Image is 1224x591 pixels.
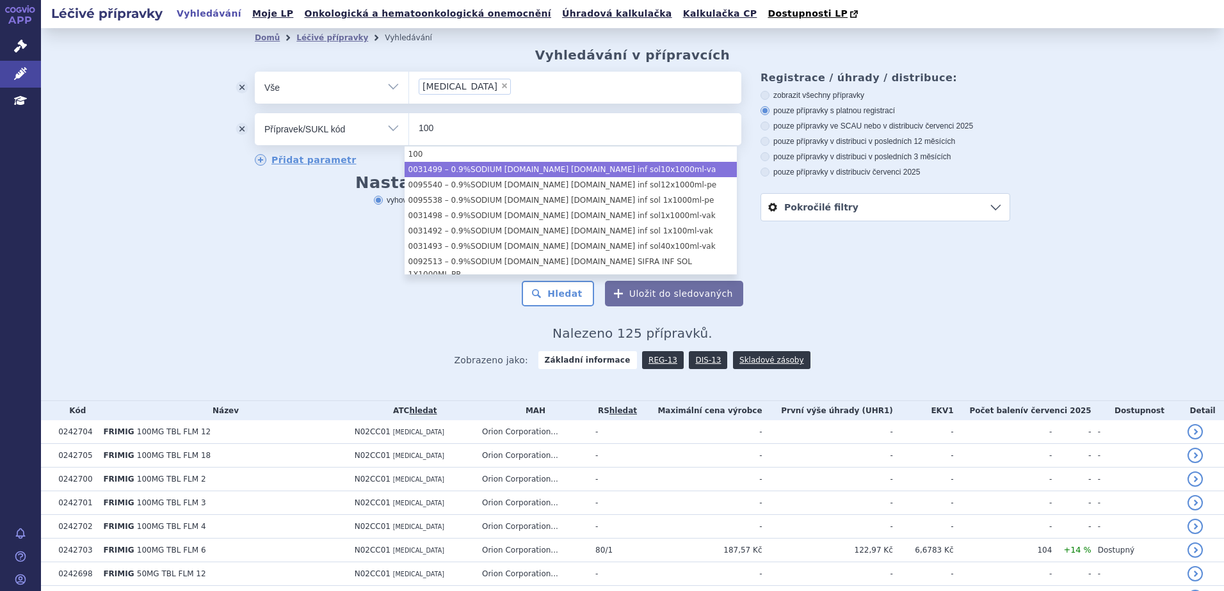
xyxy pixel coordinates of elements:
[248,5,297,22] a: Moje LP
[761,136,1010,146] label: pouze přípravky v distribuci v posledních 12 měsících
[640,468,762,491] td: -
[605,281,743,306] button: Uložit do sledovaných
[52,401,97,420] th: Kód
[476,562,589,586] td: Orion Corporation...
[522,281,594,306] button: Hledat
[229,72,255,104] button: odstranit
[296,33,368,42] a: Léčivé přípravky
[761,152,1010,162] label: pouze přípravky v distribuci v posledních 3 měsících
[137,522,206,531] span: 100MG TBL FLM 4
[589,468,640,491] td: -
[137,475,206,484] span: 100MG TBL FLM 2
[1188,495,1203,510] a: detail
[255,33,280,42] a: Domů
[595,546,613,555] span: 80/1
[761,121,1010,131] label: pouze přípravky ve SCAU nebo v distribuci
[405,146,737,162] li: 100
[393,452,444,459] span: [MEDICAL_DATA]
[355,427,391,436] span: N02CC01
[954,468,1052,491] td: -
[733,351,810,369] a: Skladové zásoby
[393,476,444,483] span: [MEDICAL_DATA]
[893,444,954,468] td: -
[762,562,893,586] td: -
[393,547,444,554] span: [MEDICAL_DATA]
[640,562,762,586] td: -
[558,5,676,22] a: Úhradová kalkulačka
[409,406,437,415] a: hledat
[893,515,954,539] td: -
[640,491,762,515] td: -
[52,491,97,515] td: 0242701
[103,475,134,484] span: FRIMIG
[52,515,97,539] td: 0242702
[393,429,444,436] span: [MEDICAL_DATA]
[355,451,391,460] span: N02CC01
[954,420,1052,444] td: -
[137,427,211,436] span: 100MG TBL FLM 12
[1091,539,1182,562] td: Dostupný
[640,444,762,468] td: -
[137,546,206,555] span: 100MG TBL FLM 6
[1052,562,1091,586] td: -
[609,406,637,415] a: hledat
[515,78,522,94] input: [MEDICAL_DATA]
[405,239,737,254] li: 0031493 – 0.9%SODIUM [DOMAIN_NAME] [DOMAIN_NAME] inf sol40x100ml-vak
[300,5,555,22] a: Onkologická a hematoonkologická onemocnění
[954,562,1052,586] td: -
[355,498,391,507] span: N02CC01
[476,468,589,491] td: Orion Corporation...
[374,195,479,205] label: vyhovuje všem podmínkám
[405,162,737,177] li: 0031499 – 0.9%SODIUM [DOMAIN_NAME] [DOMAIN_NAME] inf sol10x1000ml-va
[52,468,97,491] td: 0242700
[640,420,762,444] td: -
[761,194,1010,221] a: Pokročilé filtry
[1091,491,1182,515] td: -
[97,401,348,420] th: Název
[385,28,449,47] li: Vyhledávání
[640,401,762,420] th: Maximální cena výrobce
[476,539,589,562] td: Orion Corporation...
[589,401,640,420] th: RS
[589,444,640,468] td: -
[1188,519,1203,534] a: detail
[405,254,737,282] li: 0092513 – 0.9%SODIUM [DOMAIN_NAME] [DOMAIN_NAME] SIFRA INF SOL 1X1000ML-PP
[41,4,173,22] h2: Léčivé přípravky
[1052,468,1091,491] td: -
[393,523,444,530] span: [MEDICAL_DATA]
[893,491,954,515] td: -
[762,420,893,444] td: -
[103,546,134,555] span: FRIMIG
[423,82,497,91] span: [MEDICAL_DATA]
[103,451,134,460] span: FRIMIG
[137,498,206,507] span: 100MG TBL FLM 3
[476,515,589,539] td: Orion Corporation...
[1052,420,1091,444] td: -
[954,444,1052,468] td: -
[229,113,255,145] button: odstranit
[893,420,954,444] td: -
[501,82,508,90] span: ×
[103,498,134,507] span: FRIMIG
[893,468,954,491] td: -
[762,468,893,491] td: -
[1091,468,1182,491] td: -
[405,223,737,239] li: 0031492 – 0.9%SODIUM [DOMAIN_NAME] [DOMAIN_NAME] inf sol 1x100ml-vak
[1063,545,1091,555] span: +14 %
[761,167,1010,177] label: pouze přípravky v distribuci
[52,562,97,586] td: 0242698
[1091,401,1182,420] th: Dostupnost
[1188,542,1203,558] a: detail
[761,106,1010,116] label: pouze přípravky s platnou registrací
[642,351,684,369] a: REG-13
[954,539,1052,562] td: 104
[538,351,637,369] strong: Základní informace
[255,154,357,166] a: Přidat parametr
[762,515,893,539] td: -
[103,427,134,436] span: FRIMIG
[1091,420,1182,444] td: -
[640,515,762,539] td: -
[1181,401,1224,420] th: Detail
[762,539,893,562] td: 122,97 Kč
[1188,566,1203,581] a: detail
